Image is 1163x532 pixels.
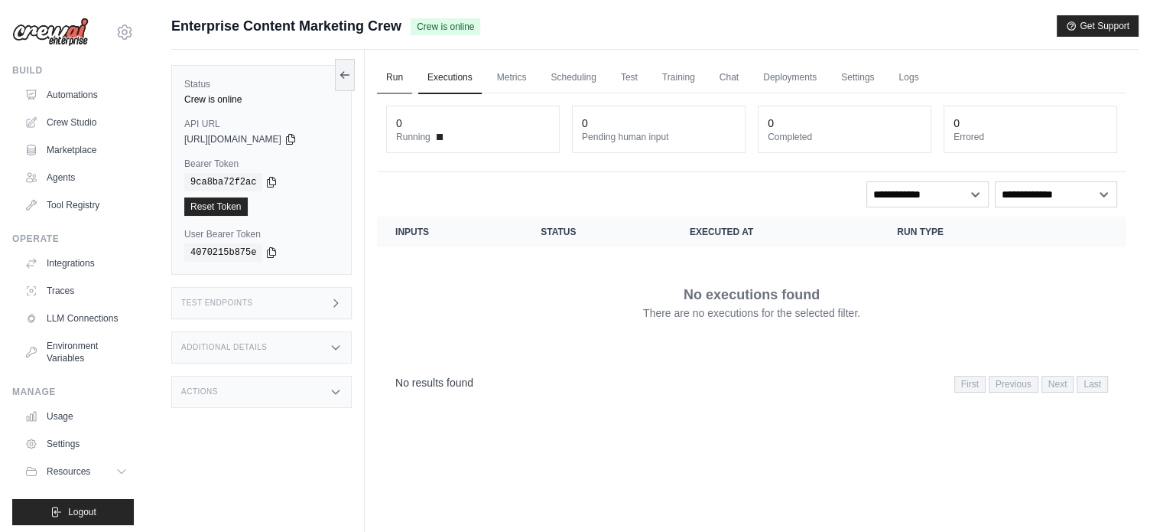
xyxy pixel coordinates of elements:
[171,15,401,37] span: Enterprise Content Marketing Crew
[18,432,134,456] a: Settings
[18,279,134,303] a: Traces
[18,459,134,484] button: Resources
[18,306,134,331] a: LLM Connections
[184,93,339,106] div: Crew is online
[954,376,1108,393] nav: Pagination
[377,62,412,94] a: Run
[710,62,748,94] a: Chat
[181,343,267,352] h3: Additional Details
[18,110,134,135] a: Crew Studio
[12,18,89,47] img: Logo
[184,118,339,130] label: API URL
[47,465,90,478] span: Resources
[684,284,820,305] p: No executions found
[1057,15,1139,37] button: Get Support
[953,131,1107,143] dt: Errored
[754,62,826,94] a: Deployments
[377,364,1126,403] nav: Pagination
[832,62,883,94] a: Settings
[18,165,134,190] a: Agents
[522,217,671,247] th: Status
[653,62,704,94] a: Training
[1041,376,1074,393] span: Next
[1077,376,1108,393] span: Last
[768,116,774,131] div: 0
[184,197,248,216] a: Reset Token
[954,376,986,393] span: First
[768,131,921,143] dt: Completed
[582,131,736,143] dt: Pending human input
[181,387,218,397] h3: Actions
[889,62,927,94] a: Logs
[953,116,960,131] div: 0
[12,64,134,77] div: Build
[18,193,134,217] a: Tool Registry
[184,173,262,191] code: 9ca8ba72f2ac
[18,251,134,276] a: Integrations
[612,62,647,94] a: Test
[68,506,96,518] span: Logout
[582,116,588,131] div: 0
[541,62,605,94] a: Scheduling
[184,133,281,145] span: [URL][DOMAIN_NAME]
[12,233,134,245] div: Operate
[643,305,860,321] p: There are no executions for the selected filter.
[184,228,339,240] label: User Bearer Token
[488,62,536,94] a: Metrics
[377,217,522,247] th: Inputs
[181,299,253,308] h3: Test Endpoints
[184,78,339,90] label: Status
[879,217,1051,247] th: Run Type
[18,138,134,162] a: Marketplace
[184,243,262,262] code: 4070215b875e
[395,375,473,390] p: No results found
[411,18,480,35] span: Crew is online
[18,404,134,429] a: Usage
[418,62,482,94] a: Executions
[18,334,134,370] a: Environment Variables
[396,131,430,143] span: Running
[12,386,134,398] div: Manage
[989,376,1038,393] span: Previous
[12,499,134,525] button: Logout
[184,158,339,170] label: Bearer Token
[396,116,402,131] div: 0
[18,83,134,107] a: Automations
[671,217,879,247] th: Executed at
[377,217,1126,403] section: Crew executions table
